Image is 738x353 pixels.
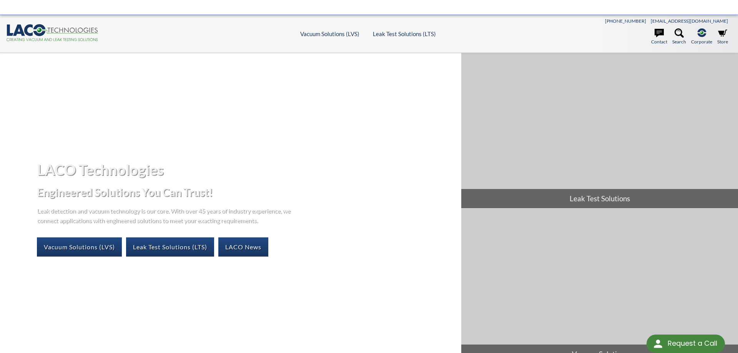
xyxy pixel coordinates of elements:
div: Request a Call [668,335,717,352]
a: LACO News [218,237,268,257]
h1: LACO Technologies [37,160,455,179]
img: round button [652,338,664,350]
p: Leak detection and vacuum technology is our core. With over 45 years of industry experience, we c... [37,206,294,225]
a: Vacuum Solutions (LVS) [300,30,359,37]
a: [EMAIL_ADDRESS][DOMAIN_NAME] [651,18,728,24]
a: Search [672,28,686,45]
span: Leak Test Solutions [461,189,738,208]
div: Request a Call [647,335,725,353]
a: [PHONE_NUMBER] [605,18,646,24]
a: Vacuum Solutions (LVS) [37,237,122,257]
span: Corporate [691,38,712,45]
a: Leak Test Solutions (LTS) [126,237,214,257]
a: Store [717,28,728,45]
a: Leak Test Solutions [461,53,738,208]
h2: Engineered Solutions You Can Trust! [37,185,455,199]
a: Leak Test Solutions (LTS) [373,30,436,37]
a: Contact [651,28,667,45]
